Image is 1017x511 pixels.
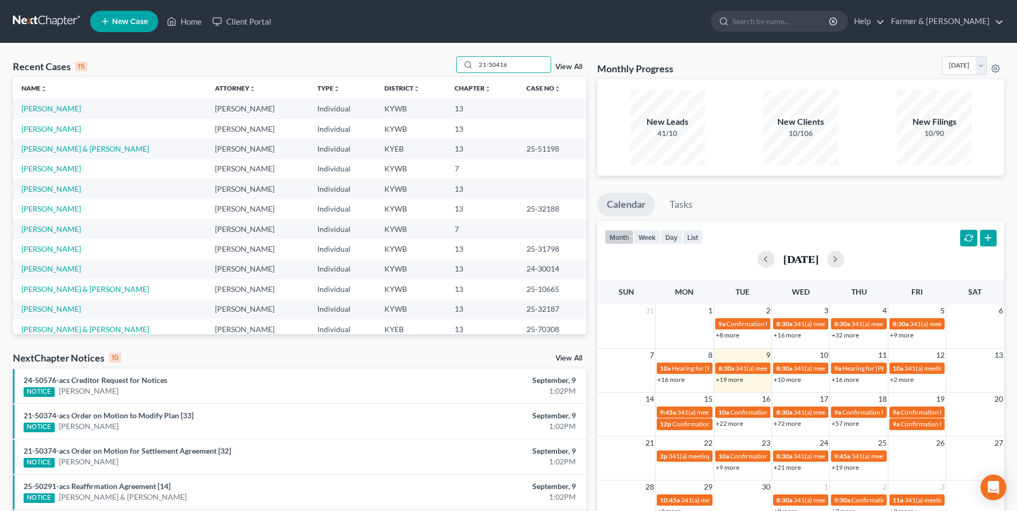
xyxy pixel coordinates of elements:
span: 21 [644,437,655,449]
td: KYWB [376,119,446,139]
div: 1:02PM [399,456,576,467]
a: [PERSON_NAME] [59,456,118,467]
a: Typeunfold_more [317,84,340,92]
span: Hearing for [PERSON_NAME] & [PERSON_NAME] [672,364,812,372]
span: 8:30a [776,364,792,372]
span: 20 [993,393,1004,405]
td: 13 [446,99,518,118]
td: KYWB [376,299,446,319]
a: [PERSON_NAME] [21,104,81,113]
i: unfold_more [41,86,47,92]
a: [PERSON_NAME] [21,224,81,234]
span: 1 [823,480,829,493]
span: 11 [877,349,888,362]
span: New Case [112,18,148,26]
span: 9a [893,408,900,416]
a: Tasks [660,193,702,216]
span: Fri [911,287,923,296]
a: Help [849,12,885,31]
span: 12p [660,420,671,428]
td: [PERSON_NAME] [206,159,309,179]
div: 10 [109,353,121,363]
td: 13 [446,179,518,199]
a: +9 more [890,331,914,339]
span: 341(a) meeting for [PERSON_NAME] [669,452,772,460]
span: 341(a) meeting for [PERSON_NAME] [793,320,897,328]
a: 21-50374-acs Order on Motion for Settlement Agreement [32] [24,446,231,455]
td: Individual [309,139,376,159]
input: Search by name... [732,11,830,31]
td: Individual [309,239,376,259]
span: 341(a) meeting for [PERSON_NAME] [793,452,897,460]
a: [PERSON_NAME] [21,124,81,133]
span: 2p [660,452,667,460]
div: September, 9 [399,410,576,421]
span: 9:45a [660,408,676,416]
td: KYWB [376,179,446,199]
span: 22 [703,437,714,449]
a: [PERSON_NAME] [21,244,81,253]
span: Mon [675,287,694,296]
span: 341(a) meeting for [PERSON_NAME] [851,320,955,328]
a: +19 more [716,375,743,384]
span: 9a [718,320,725,328]
a: Case Nounfold_more [526,84,561,92]
a: Districtunfold_more [384,84,420,92]
span: 9a [834,364,841,372]
td: Individual [309,279,376,299]
i: unfold_more [413,86,420,92]
a: +19 more [832,463,859,471]
a: +22 more [716,419,743,427]
i: unfold_more [485,86,491,92]
span: 31 [644,304,655,317]
td: KYWB [376,279,446,299]
span: 3 [939,480,946,493]
span: 15 [703,393,714,405]
button: day [660,230,682,244]
a: 21-50374-acs Order on Motion to Modify Plan [33] [24,411,194,420]
span: Wed [792,287,810,296]
h3: Monthly Progress [597,62,673,75]
a: View All [555,63,582,71]
td: KYWB [376,199,446,219]
td: 13 [446,139,518,159]
a: +72 more [774,419,801,427]
td: 25-31798 [518,239,587,259]
span: 9a [893,420,900,428]
span: 28 [644,480,655,493]
div: 1:02PM [399,492,576,502]
span: 8:30a [776,320,792,328]
div: 10/106 [763,128,838,139]
td: Individual [309,319,376,339]
div: September, 9 [399,375,576,386]
td: [PERSON_NAME] [206,319,309,339]
a: Calendar [597,193,655,216]
span: 10a [718,452,729,460]
td: 24-30014 [518,259,587,279]
span: 8:30a [776,408,792,416]
td: [PERSON_NAME] [206,119,309,139]
td: 13 [446,199,518,219]
i: unfold_more [249,86,256,92]
td: [PERSON_NAME] [206,219,309,239]
td: KYWB [376,159,446,179]
span: 341(a) meeting for [PERSON_NAME] [677,408,781,416]
span: 8:30a [893,320,909,328]
span: 13 [993,349,1004,362]
span: 8:30a [718,364,734,372]
a: [PERSON_NAME] [21,304,81,313]
a: Nameunfold_more [21,84,47,92]
td: 13 [446,299,518,319]
a: +21 more [774,463,801,471]
span: 8:30a [776,496,792,504]
div: New Filings [897,116,972,128]
a: +16 more [774,331,801,339]
span: Confirmation hearing for [PERSON_NAME] [730,408,852,416]
a: +8 more [716,331,739,339]
a: Client Portal [207,12,277,31]
span: 7 [649,349,655,362]
span: 2 [881,480,888,493]
td: [PERSON_NAME] [206,179,309,199]
span: 10:45a [660,496,680,504]
a: 24-50576-acs Creditor Request for Notices [24,375,167,385]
